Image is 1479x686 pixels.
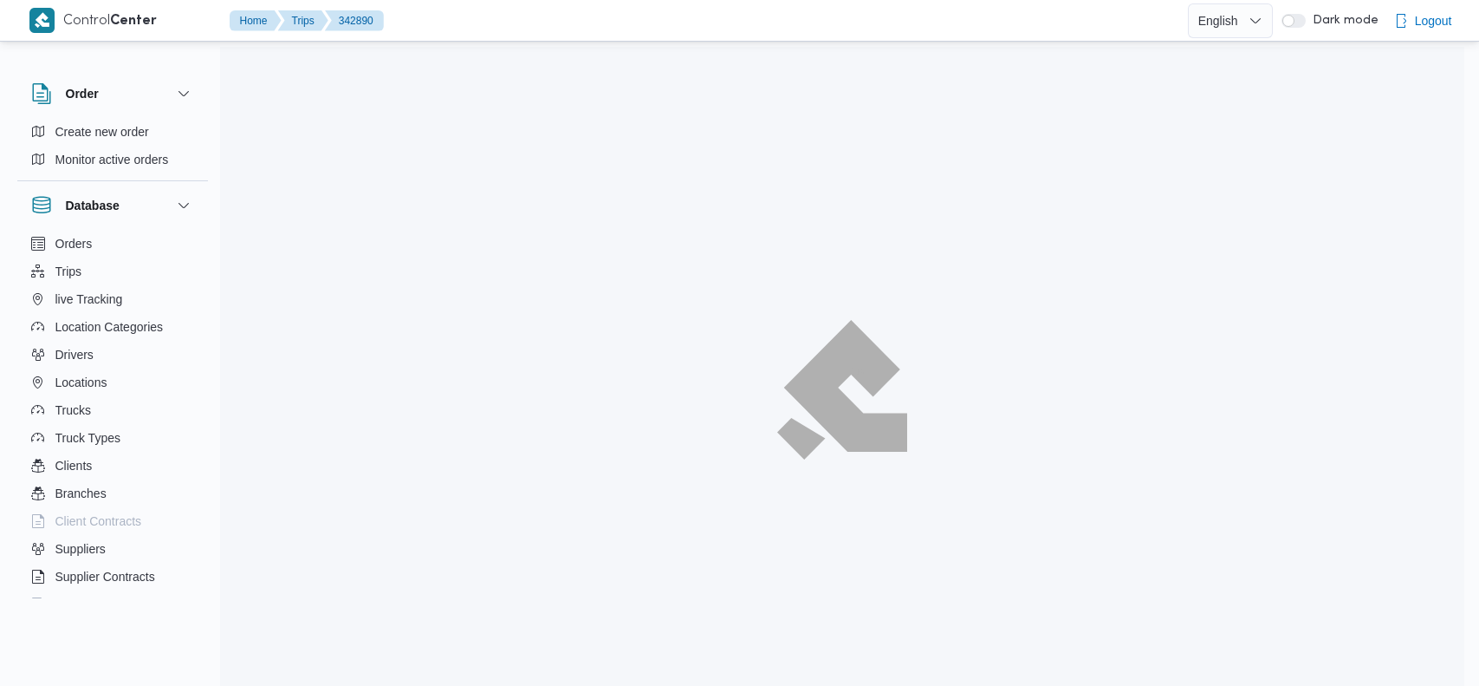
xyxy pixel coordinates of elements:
span: Monitor active orders [55,149,169,170]
span: Location Categories [55,317,164,337]
button: Devices [24,591,201,618]
button: live Tracking [24,285,201,313]
button: 342890 [325,10,384,31]
span: Orders [55,233,93,254]
button: Truck Types [24,424,201,452]
button: Locations [24,369,201,396]
button: Drivers [24,341,201,369]
button: Suppliers [24,535,201,563]
span: Devices [55,594,99,615]
button: Trips [24,258,201,285]
b: Center [110,15,157,28]
h3: Order [66,83,99,104]
button: Monitor active orders [24,146,201,173]
button: Database [31,195,194,216]
span: Trucks [55,400,91,421]
button: Supplier Contracts [24,563,201,591]
span: Clients [55,455,93,476]
button: Branches [24,480,201,507]
span: Truck Types [55,428,120,448]
span: Supplier Contracts [55,566,155,587]
span: Create new order [55,121,149,142]
span: Dark mode [1306,14,1378,28]
div: Database [17,230,208,605]
span: Locations [55,372,107,393]
button: Clients [24,452,201,480]
button: Order [31,83,194,104]
img: X8yXhbKr1z7QwAAAABJRU5ErkJggg== [29,8,55,33]
span: Branches [55,483,107,504]
button: Logout [1387,3,1459,38]
button: Trips [278,10,328,31]
button: Location Categories [24,313,201,341]
button: Trucks [24,396,201,424]
span: Suppliers [55,539,106,559]
img: ILLA Logo [786,330,897,449]
button: Orders [24,230,201,258]
span: Drivers [55,344,94,365]
span: live Tracking [55,289,123,310]
button: Home [230,10,282,31]
span: Client Contracts [55,511,142,532]
span: Trips [55,261,82,282]
button: Client Contracts [24,507,201,535]
span: Logout [1415,10,1452,31]
h3: Database [66,195,120,216]
button: Create new order [24,118,201,146]
div: Order [17,118,208,180]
